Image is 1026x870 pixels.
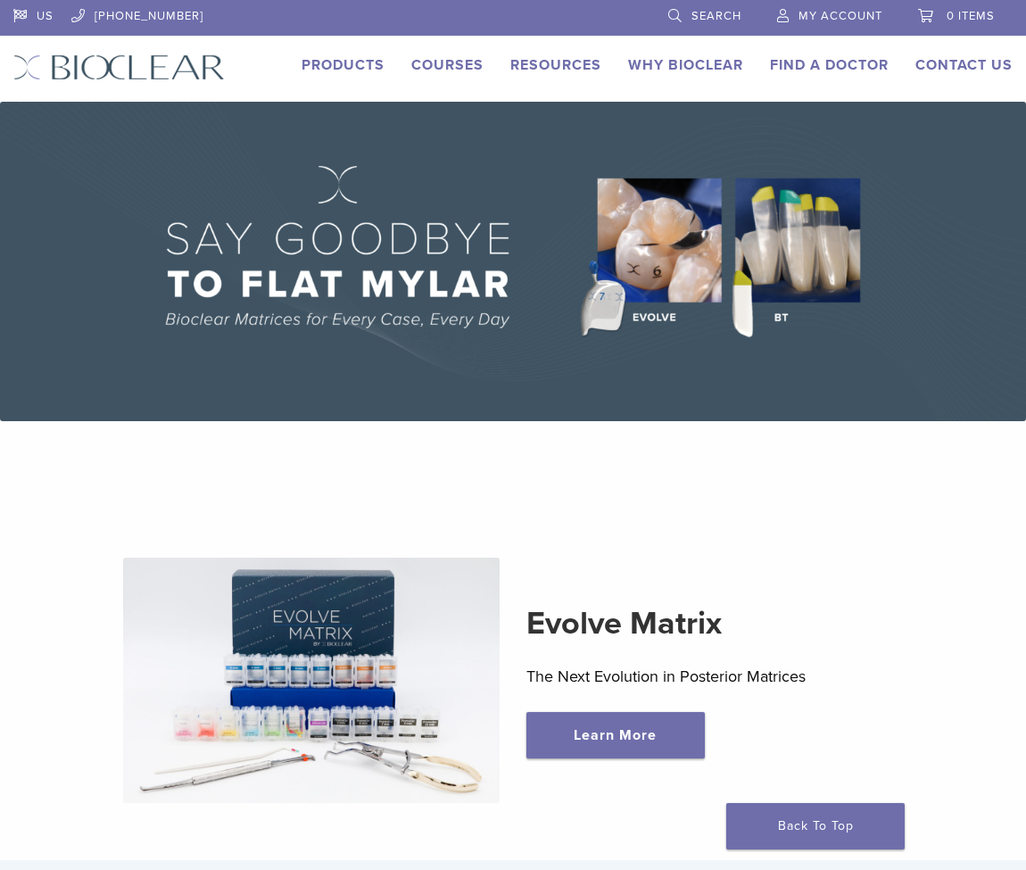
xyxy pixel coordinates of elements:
span: Search [691,9,741,23]
img: Evolve Matrix [123,558,500,803]
h2: Evolve Matrix [526,602,903,645]
a: Products [302,56,385,74]
a: Resources [510,56,601,74]
a: Courses [411,56,484,74]
a: Back To Top [726,803,905,849]
a: Find A Doctor [770,56,889,74]
a: Learn More [526,712,705,758]
p: The Next Evolution in Posterior Matrices [526,663,903,690]
img: Bioclear [13,54,225,80]
span: 0 items [947,9,995,23]
a: Contact Us [915,56,1013,74]
a: Why Bioclear [628,56,743,74]
span: My Account [798,9,882,23]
